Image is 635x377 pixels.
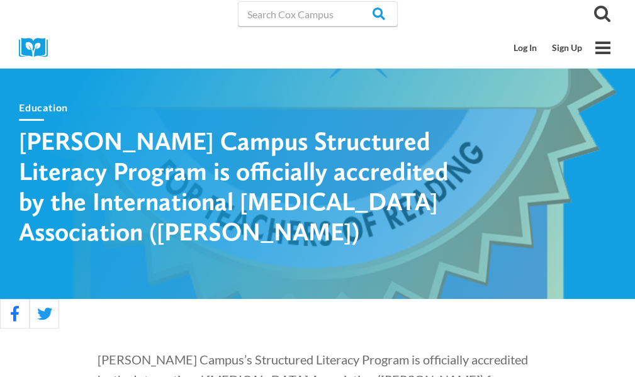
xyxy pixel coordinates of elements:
[238,1,398,26] input: Search Cox Campus
[506,36,544,60] a: Log In
[544,36,590,60] a: Sign Up
[19,38,57,57] img: Cox Campus
[590,35,616,61] button: Open menu
[19,101,68,113] a: Education
[19,126,459,247] h1: [PERSON_NAME] Campus Structured Literacy Program is officially accredited by the International [M...
[506,36,590,60] nav: Secondary Mobile Navigation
